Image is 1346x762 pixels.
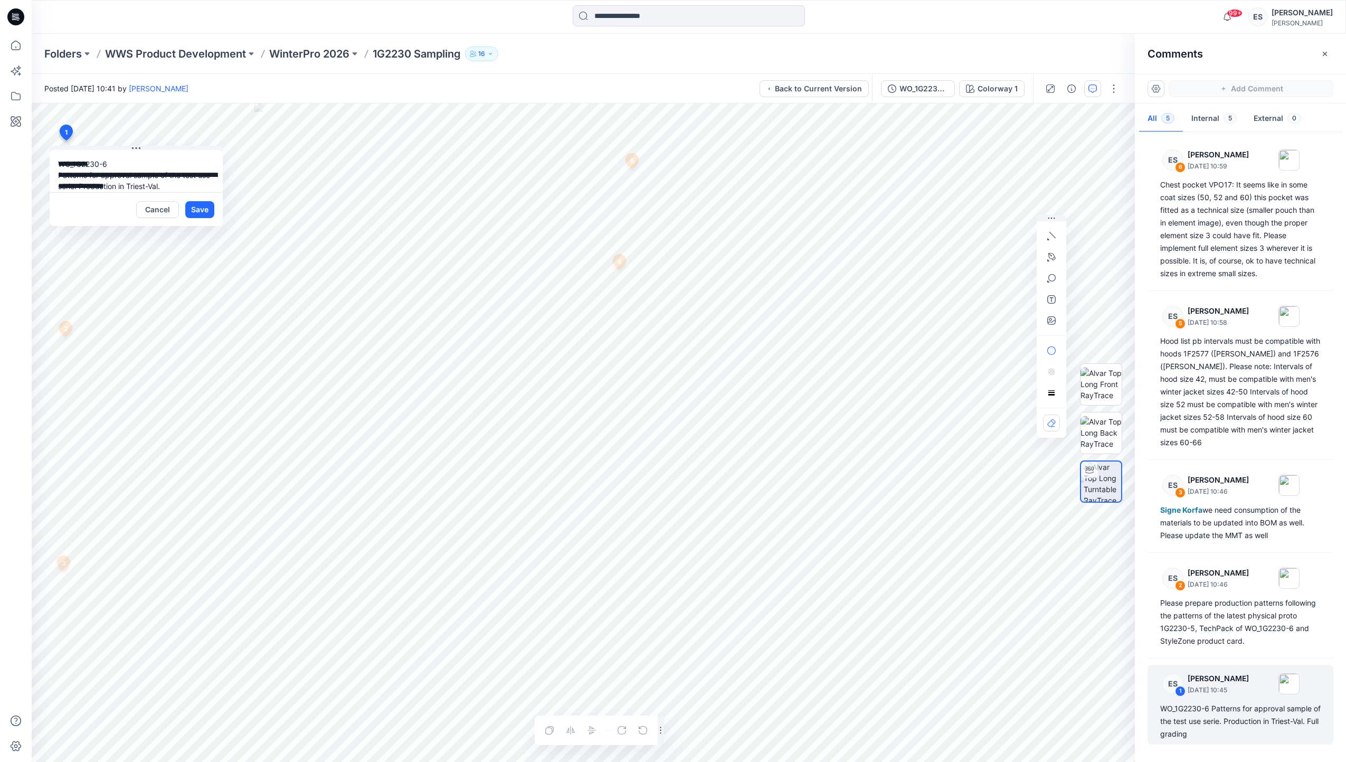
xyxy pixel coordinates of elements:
span: 99+ [1227,9,1243,17]
button: Internal [1183,106,1245,133]
p: [DATE] 10:46 [1188,579,1249,590]
div: 5 [1175,318,1186,329]
div: 6 [1175,162,1186,173]
button: WO_1G2230-6 [881,80,955,97]
div: 2 [1175,580,1186,591]
div: 3 [1175,487,1186,498]
p: [PERSON_NAME] [1188,148,1249,161]
div: 1 [1175,686,1186,697]
p: [DATE] 10:46 [1188,486,1249,497]
span: 1 [65,128,68,137]
span: 5 [1224,113,1237,124]
div: Chest pocket VPO17: It seems like in some coat sizes (50, 52 and 60) this pocket was fitted as a ... [1160,178,1321,280]
span: Posted [DATE] 10:41 by [44,83,188,94]
button: All [1139,106,1183,133]
div: ES [1248,7,1267,26]
div: WO_1G2230-6 [899,83,948,95]
h2: Comments [1148,48,1203,60]
p: [PERSON_NAME] [1188,567,1249,579]
button: 16 [465,46,498,61]
a: WWS Product Development [105,46,246,61]
img: Alvar Top Long Back RayTrace [1080,416,1122,449]
div: ES [1162,306,1183,327]
span: Signe Korfa [1160,505,1202,514]
p: [DATE] 10:59 [1188,161,1249,172]
div: Colorway 1 [978,83,1018,95]
p: 16 [478,48,485,60]
p: [PERSON_NAME] [1188,474,1249,486]
div: we need consumption of the materials to be updated into BOM as well. Please update the MMT as well [1160,504,1321,542]
span: 5 [1161,113,1174,124]
a: Folders [44,46,82,61]
button: Details [1063,80,1080,97]
a: [PERSON_NAME] [129,84,188,93]
button: Colorway 1 [959,80,1025,97]
button: Save [185,201,214,218]
p: [DATE] 10:45 [1188,685,1249,695]
div: ES [1162,475,1183,496]
a: WinterPro 2026 [269,46,349,61]
div: ES [1162,149,1183,171]
p: [DATE] 10:58 [1188,317,1249,328]
div: ES [1162,673,1183,694]
div: [PERSON_NAME] [1272,6,1333,19]
p: [PERSON_NAME] [1188,672,1249,685]
button: Back to Current Version [760,80,869,97]
div: ES [1162,568,1183,589]
img: Alvar Top Long Front RayTrace [1080,368,1122,401]
div: [PERSON_NAME] [1272,19,1333,27]
button: Cancel [136,201,179,218]
p: 1G2230 Sampling [373,46,461,61]
span: 0 [1287,113,1301,124]
div: Hood list pb intervals must be compatible with hoods 1F2577 ([PERSON_NAME]) and 1F2576 ([PERSON_N... [1160,335,1321,449]
button: Add Comment [1169,80,1333,97]
div: Please prepare production patterns following the patterns of the latest physical proto 1G2230-5, ... [1160,597,1321,647]
div: WO_1G2230-6 Patterns for approval sample of the test use serie. Production in Triest-Val. Full gr... [1160,702,1321,740]
p: [PERSON_NAME] [1188,305,1249,317]
button: External [1245,106,1310,133]
img: Alvar Top Long Turntable RayTrace [1084,462,1121,502]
